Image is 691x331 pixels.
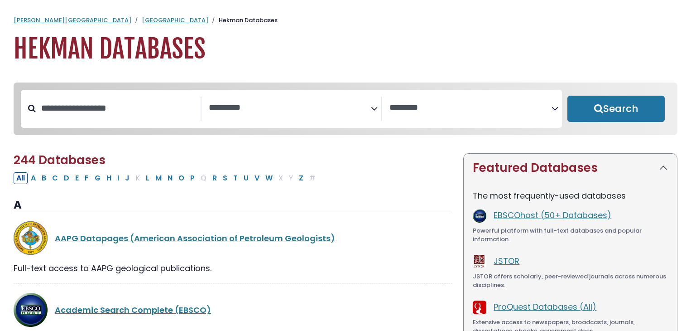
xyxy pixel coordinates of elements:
button: Filter Results S [220,172,230,184]
a: AAPG Datapages (American Association of Petroleum Geologists) [55,233,335,244]
textarea: Search [389,103,552,113]
textarea: Search [209,103,371,113]
a: [PERSON_NAME][GEOGRAPHIC_DATA] [14,16,131,24]
button: Filter Results G [92,172,103,184]
a: [GEOGRAPHIC_DATA] [142,16,208,24]
div: Powerful platform with full-text databases and popular information. [473,226,668,244]
button: Filter Results R [210,172,220,184]
a: Academic Search Complete (EBSCO) [55,304,211,316]
h1: Hekman Databases [14,34,677,64]
button: Filter Results Z [296,172,306,184]
button: Filter Results N [165,172,175,184]
h3: A [14,199,452,212]
button: Filter Results A [28,172,38,184]
div: Alpha-list to filter by first letter of database name [14,172,319,183]
button: Filter Results I [115,172,122,184]
button: Filter Results U [241,172,251,184]
a: EBSCOhost (50+ Databases) [494,209,611,221]
button: Filter Results P [187,172,197,184]
nav: Search filters [14,83,677,135]
button: Filter Results V [252,172,262,184]
div: Full-text access to AAPG geological publications. [14,262,452,274]
button: Filter Results H [104,172,114,184]
button: Filter Results B [39,172,49,184]
button: Filter Results C [49,172,61,184]
button: Filter Results M [153,172,164,184]
button: Filter Results J [122,172,132,184]
nav: breadcrumb [14,16,677,25]
input: Search database by title or keyword [36,101,201,116]
button: Filter Results O [176,172,187,184]
p: The most frequently-used databases [473,190,668,202]
button: Filter Results D [61,172,72,184]
button: Filter Results L [143,172,152,184]
li: Hekman Databases [208,16,278,25]
button: Submit for Search Results [567,96,665,122]
button: Filter Results W [263,172,275,184]
button: Filter Results E [72,172,82,184]
button: Featured Databases [464,154,677,182]
div: JSTOR offers scholarly, peer-reviewed journals across numerous disciplines. [473,272,668,290]
span: 244 Databases [14,152,106,168]
a: JSTOR [494,255,519,267]
a: ProQuest Databases (All) [494,301,596,312]
button: All [14,172,28,184]
button: Filter Results T [230,172,240,184]
button: Filter Results F [82,172,91,184]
